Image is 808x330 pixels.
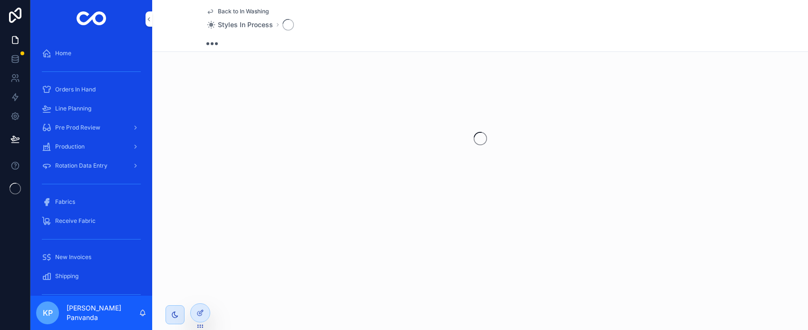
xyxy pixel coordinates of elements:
[36,81,146,98] a: Orders In Hand
[36,268,146,285] a: Shipping
[36,138,146,155] a: Production
[206,20,273,30] a: Styles In Process
[43,307,53,319] span: KP
[206,8,269,15] a: Back to In Washing
[36,100,146,117] a: Line Planning
[55,143,85,150] span: Production
[55,217,96,225] span: Receive Fabric
[55,162,107,170] span: Rotation Data Entry
[218,8,269,15] span: Back to In Washing
[55,272,78,280] span: Shipping
[36,212,146,230] a: Receive Fabric
[36,193,146,210] a: Fabrics
[36,119,146,136] a: Pre Prod Review
[36,157,146,174] a: Rotation Data Entry
[67,303,139,322] p: [PERSON_NAME] Panvanda
[77,11,107,27] img: App logo
[36,249,146,266] a: New Invoices
[36,45,146,62] a: Home
[55,253,91,261] span: New Invoices
[218,20,273,30] span: Styles In Process
[55,198,75,206] span: Fabrics
[55,124,100,131] span: Pre Prod Review
[55,105,91,112] span: Line Planning
[30,38,152,296] div: scrollable content
[55,86,96,93] span: Orders In Hand
[55,50,71,57] span: Home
